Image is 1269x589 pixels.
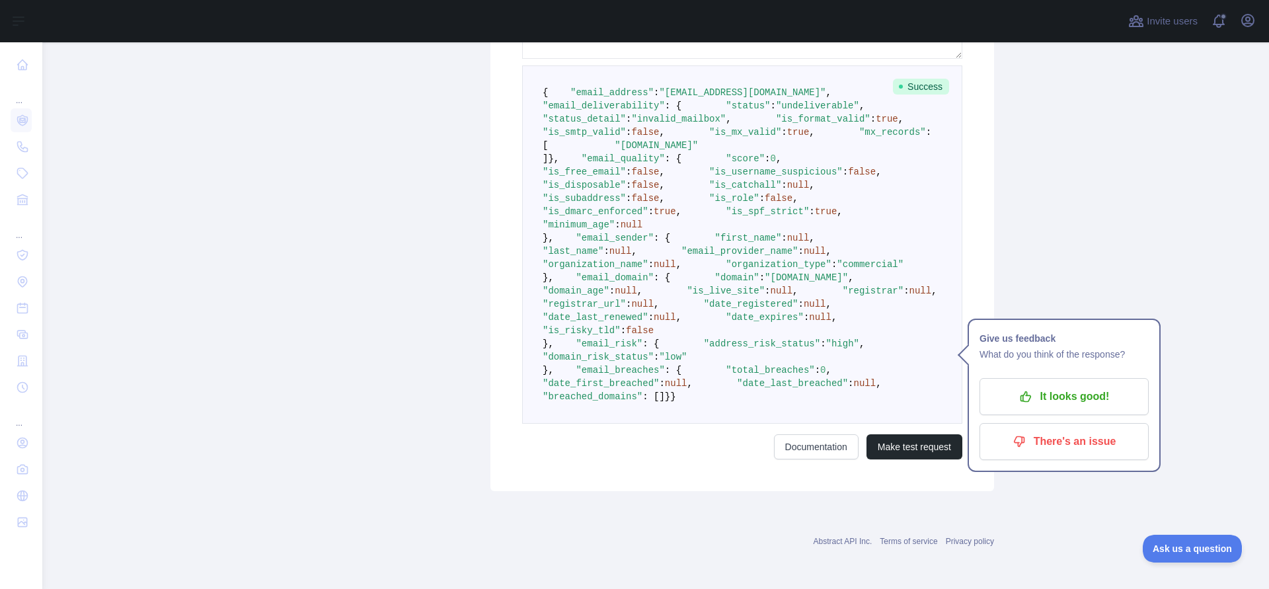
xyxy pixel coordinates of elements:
span: , [809,127,814,137]
span: , [831,312,837,323]
span: : [870,114,876,124]
span: "is_catchall" [709,180,781,190]
button: Invite users [1126,11,1200,32]
span: null [654,259,676,270]
span: : [765,286,770,296]
span: ] [543,153,548,164]
span: "status" [726,100,770,111]
span: "email_deliverability" [543,100,665,111]
span: : [831,259,837,270]
span: : [648,206,654,217]
span: "organization_name" [543,259,648,270]
span: true [787,127,810,137]
span: : [] [642,391,665,402]
span: "organization_type" [726,259,831,270]
span: : { [665,153,681,164]
span: : { [665,365,681,375]
span: null [787,180,810,190]
span: "[DOMAIN_NAME]" [615,140,698,151]
span: null [909,286,932,296]
span: , [676,312,681,323]
span: false [631,127,659,137]
span: : [648,259,654,270]
span: : [781,127,787,137]
span: "email_sender" [576,233,654,243]
span: : [820,338,826,349]
span: , [659,180,664,190]
span: , [876,378,881,389]
span: , [659,127,664,137]
span: null [854,378,876,389]
span: "is_mx_valid" [709,127,781,137]
span: "first_name" [714,233,781,243]
span: true [815,206,837,217]
span: : [626,114,631,124]
span: : [759,193,765,204]
span: "invalid_mailbox" [631,114,726,124]
span: : [648,312,654,323]
span: : [809,206,814,217]
a: Terms of service [880,537,937,546]
span: }, [543,272,554,283]
a: Abstract API Inc. [814,537,872,546]
span: : [848,378,853,389]
span: Invite users [1147,14,1198,29]
span: "[EMAIL_ADDRESS][DOMAIN_NAME]" [659,87,826,98]
a: Privacy policy [946,537,994,546]
span: null [787,233,810,243]
span: , [931,286,937,296]
span: : [626,127,631,137]
span: , [898,114,904,124]
span: false [631,180,659,190]
span: , [792,193,798,204]
span: , [837,206,842,217]
span: } [670,391,675,402]
span: "date_first_breached" [543,378,659,389]
iframe: Toggle Customer Support [1143,535,1243,563]
span: }, [543,338,554,349]
span: : [815,365,820,375]
span: null [771,286,793,296]
span: : [654,87,659,98]
span: "is_live_site" [687,286,765,296]
span: : [765,153,770,164]
span: , [776,153,781,164]
span: "[DOMAIN_NAME]" [765,272,848,283]
span: "is_subaddress" [543,193,626,204]
span: Success [893,79,949,95]
span: null [609,246,632,256]
span: "minimum_age" [543,219,615,230]
span: null [809,312,831,323]
span: null [804,246,826,256]
span: "registrar" [843,286,904,296]
span: : [626,193,631,204]
span: : [759,272,765,283]
span: } [665,391,670,402]
span: }, [543,365,554,375]
span: , [859,100,865,111]
span: : [781,180,787,190]
span: : [626,167,631,177]
span: : [798,299,804,309]
span: "is_spf_strict" [726,206,809,217]
span: "date_last_breached" [737,378,848,389]
span: "undeliverable" [776,100,859,111]
span: , [876,167,881,177]
span: , [659,167,664,177]
span: , [654,299,659,309]
span: "email_risk" [576,338,642,349]
span: , [809,233,814,243]
span: "registrar_url" [543,299,626,309]
span: , [809,180,814,190]
span: null [631,299,654,309]
div: ... [11,402,32,428]
span: false [626,325,654,336]
span: "status_detail" [543,114,626,124]
span: , [859,338,865,349]
span: : [626,180,631,190]
span: , [826,246,831,256]
span: null [621,219,643,230]
span: : { [654,272,670,283]
span: , [687,378,692,389]
span: , [676,259,681,270]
